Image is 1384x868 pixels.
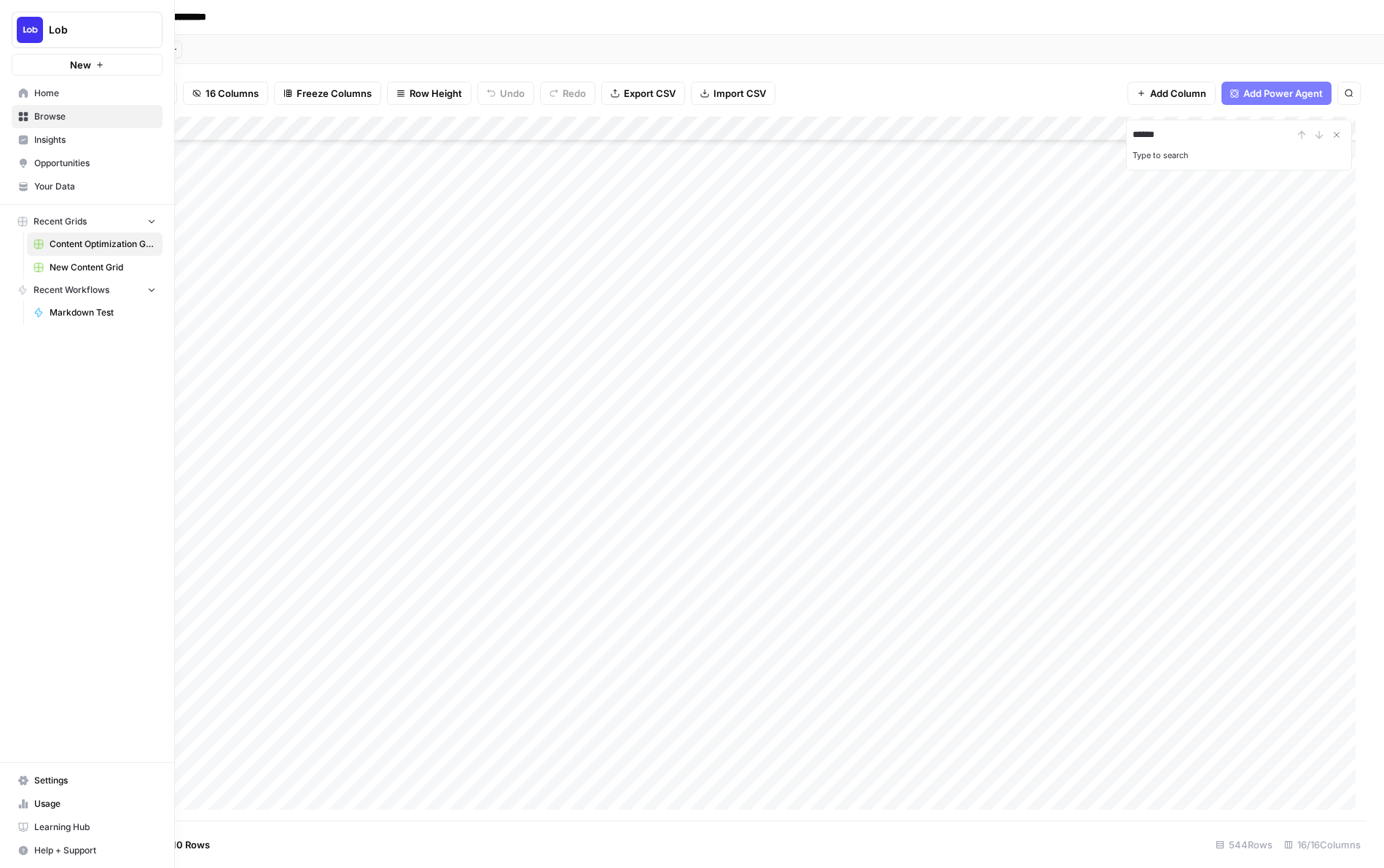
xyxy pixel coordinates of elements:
button: Add Power Agent [1221,82,1332,105]
a: Markdown Test [27,301,163,324]
span: Row Height [410,86,462,101]
span: Import CSV [713,86,766,101]
span: Freeze Columns [297,86,372,101]
span: Add 10 Rows [152,837,210,852]
a: Your Data [12,175,163,198]
span: Settings [34,774,156,787]
span: Usage [34,797,156,810]
span: Your Data [34,180,156,193]
a: Home [12,82,163,105]
button: Row Height [387,82,472,105]
a: Browse [12,105,163,128]
span: Lob [49,23,137,37]
span: New Content Grid [50,261,156,274]
span: New [70,58,91,72]
span: Home [34,87,156,100]
span: Add Column [1150,86,1206,101]
span: Markdown Test [50,306,156,319]
span: Recent Grids [34,215,87,228]
a: Learning Hub [12,816,163,839]
span: Add Power Agent [1243,86,1323,101]
span: Insights [34,133,156,146]
button: Import CSV [691,82,775,105]
button: Add Column [1127,82,1216,105]
button: Redo [540,82,595,105]
button: Freeze Columns [274,82,381,105]
a: Settings [12,769,163,792]
button: New [12,54,163,76]
button: Close Search [1328,126,1345,144]
a: Opportunities [12,152,163,175]
span: Undo [500,86,525,101]
a: Usage [12,792,163,816]
label: Type to search [1133,150,1189,160]
button: Recent Workflows [12,279,163,301]
span: Export CSV [624,86,676,101]
span: Redo [563,86,586,101]
span: Opportunities [34,157,156,170]
button: Undo [477,82,534,105]
button: Recent Grids [12,211,163,232]
span: Learning Hub [34,821,156,834]
span: Browse [34,110,156,123]
button: 16 Columns [183,82,268,105]
div: 16/16 Columns [1278,833,1367,856]
div: 544 Rows [1210,833,1278,856]
span: Recent Workflows [34,284,109,297]
span: Help + Support [34,844,156,857]
span: Content Optimization Grid [50,238,156,251]
img: Lob Logo [17,17,43,43]
button: Workspace: Lob [12,12,163,48]
button: Help + Support [12,839,163,862]
a: New Content Grid [27,256,163,279]
a: Content Optimization Grid [27,232,163,256]
button: Export CSV [601,82,685,105]
a: Insights [12,128,163,152]
span: 16 Columns [206,86,259,101]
